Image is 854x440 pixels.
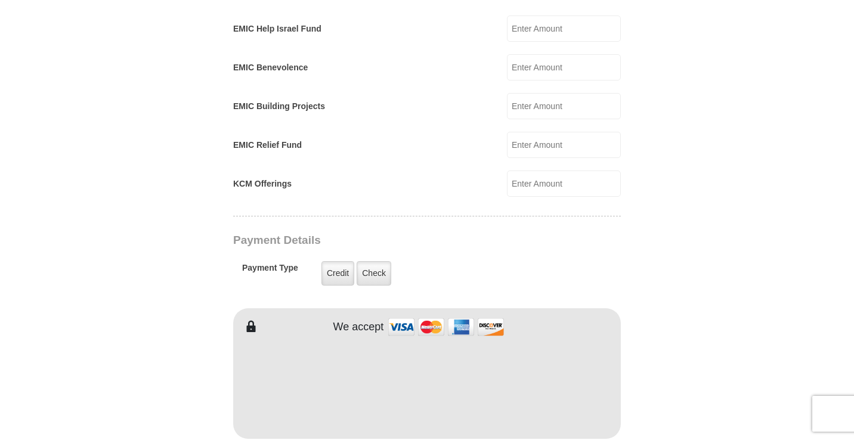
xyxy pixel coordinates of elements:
[507,54,621,80] input: Enter Amount
[507,171,621,197] input: Enter Amount
[233,178,292,190] label: KCM Offerings
[233,234,537,247] h3: Payment Details
[507,16,621,42] input: Enter Amount
[233,61,308,74] label: EMIC Benevolence
[333,321,384,334] h4: We accept
[386,314,506,340] img: credit cards accepted
[321,261,354,286] label: Credit
[233,100,325,113] label: EMIC Building Projects
[507,132,621,158] input: Enter Amount
[507,93,621,119] input: Enter Amount
[233,23,321,35] label: EMIC Help Israel Fund
[242,263,298,279] h5: Payment Type
[233,139,302,151] label: EMIC Relief Fund
[357,261,391,286] label: Check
